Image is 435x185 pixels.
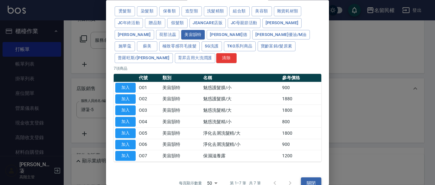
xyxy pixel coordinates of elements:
[202,74,281,82] th: 名稱
[115,53,173,63] button: 普羅旺斯/[PERSON_NAME]
[228,18,260,28] button: JC母親節活動
[115,42,135,52] button: 施華蔻
[115,7,135,17] button: 燙髮類
[281,94,321,105] td: 1880
[161,116,202,128] td: 美宙韻特
[202,116,281,128] td: 魅惑洗髮精/小
[175,53,215,63] button: 育昇店用大洗潤護
[281,74,321,82] th: 參考價格
[216,53,237,63] button: 清除
[281,82,321,94] td: 900
[202,42,222,52] button: 5G洗護
[137,150,161,162] td: O07
[202,82,281,94] td: 魅惑護髮膜/小
[114,66,321,71] p: 7 項商品
[202,150,281,162] td: 保濕滋養露
[161,94,202,105] td: 美宙韻特
[137,74,161,82] th: 代號
[115,151,136,161] button: 加入
[115,117,136,127] button: 加入
[161,105,202,116] td: 美宙韻特
[229,7,250,17] button: 組合類
[281,139,321,151] td: 900
[115,30,154,40] button: [PERSON_NAME]
[207,30,250,40] button: [PERSON_NAME]德
[274,7,302,17] button: 雜貨耗材類
[145,18,165,28] button: 贈品類
[202,94,281,105] td: 魅惑護髮膜/大
[137,82,161,94] td: O01
[252,30,310,40] button: [PERSON_NAME]優油/M油
[115,106,136,116] button: 加入
[115,140,136,150] button: 加入
[137,128,161,139] td: O05
[161,128,202,139] td: 美宙韻特
[281,128,321,139] td: 1800
[137,105,161,116] td: O03
[115,83,136,93] button: 加入
[262,18,302,28] button: [PERSON_NAME]
[202,128,281,139] td: 淨化去屑洗髮精/大
[156,30,180,40] button: 荷那法蕊
[161,74,202,82] th: 類別
[189,18,226,28] button: JeanCare店販
[161,82,202,94] td: 美宙韻特
[115,128,136,138] button: 加入
[159,42,200,52] button: 極致零感羽毛接髮
[252,7,272,17] button: 美容類
[159,7,180,17] button: 保養類
[137,116,161,128] td: O04
[115,18,143,28] button: JC年終活動
[167,18,188,28] button: 假髮類
[137,94,161,105] td: O02
[137,42,157,52] button: 蘇美
[281,105,321,116] td: 1800
[137,7,157,17] button: 染髮類
[115,94,136,104] button: 加入
[182,7,202,17] button: 造型類
[161,150,202,162] td: 美宙韻特
[202,139,281,151] td: 淨化去屑洗髮精/小
[137,139,161,151] td: O06
[181,30,205,40] button: 美宙韻特
[161,139,202,151] td: 美宙韻特
[281,150,321,162] td: 1200
[202,105,281,116] td: 魅惑洗髮精/大
[204,7,227,17] button: 洗髮精類
[224,42,256,52] button: TKO系列商品
[281,116,321,128] td: 800
[258,42,296,52] button: 寶齡富錦/髮原素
